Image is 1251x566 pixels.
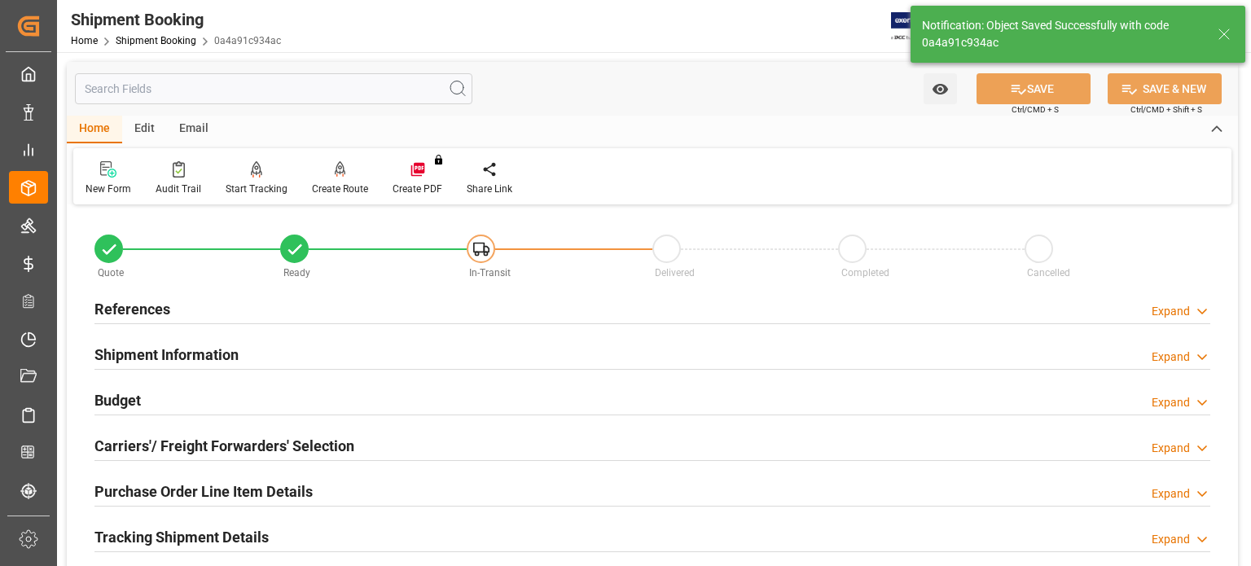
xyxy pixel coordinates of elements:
[1152,485,1190,502] div: Expand
[1027,267,1070,279] span: Cancelled
[98,267,124,279] span: Quote
[312,182,368,196] div: Create Route
[67,116,122,143] div: Home
[116,35,196,46] a: Shipment Booking
[1012,103,1059,116] span: Ctrl/CMD + S
[1152,349,1190,366] div: Expand
[156,182,201,196] div: Audit Trail
[891,12,947,41] img: Exertis%20JAM%20-%20Email%20Logo.jpg_1722504956.jpg
[94,344,239,366] h2: Shipment Information
[226,182,288,196] div: Start Tracking
[283,267,310,279] span: Ready
[94,480,313,502] h2: Purchase Order Line Item Details
[122,116,167,143] div: Edit
[1108,73,1222,104] button: SAVE & NEW
[94,435,354,457] h2: Carriers'/ Freight Forwarders' Selection
[71,7,281,32] div: Shipment Booking
[1152,440,1190,457] div: Expand
[922,17,1202,51] div: Notification: Object Saved Successfully with code 0a4a91c934ac
[924,73,957,104] button: open menu
[167,116,221,143] div: Email
[75,73,472,104] input: Search Fields
[94,526,269,548] h2: Tracking Shipment Details
[94,389,141,411] h2: Budget
[1152,531,1190,548] div: Expand
[467,182,512,196] div: Share Link
[469,267,511,279] span: In-Transit
[94,298,170,320] h2: References
[1152,303,1190,320] div: Expand
[1130,103,1202,116] span: Ctrl/CMD + Shift + S
[841,267,889,279] span: Completed
[655,267,695,279] span: Delivered
[71,35,98,46] a: Home
[86,182,131,196] div: New Form
[1152,394,1190,411] div: Expand
[977,73,1091,104] button: SAVE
